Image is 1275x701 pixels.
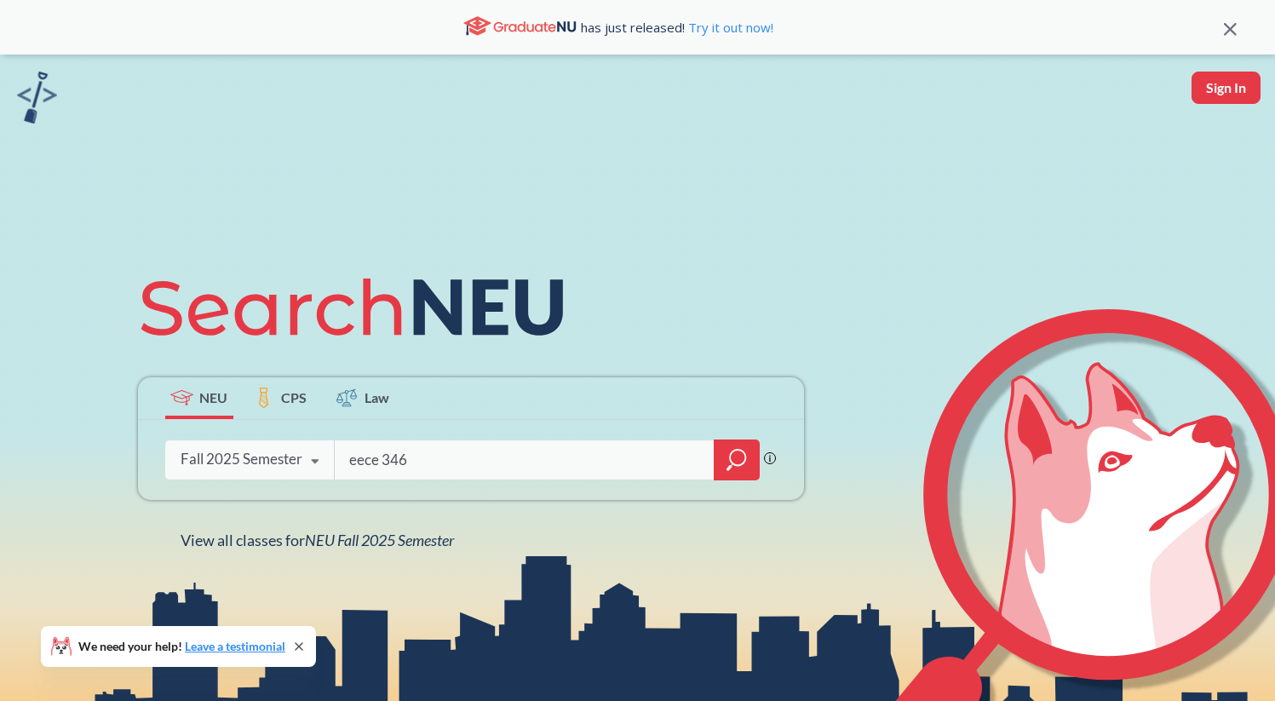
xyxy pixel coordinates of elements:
span: View all classes for [181,531,454,549]
a: Try it out now! [685,19,773,36]
button: Sign In [1192,72,1261,104]
div: magnifying glass [714,440,760,480]
span: has just released! [581,18,773,37]
span: CPS [281,388,307,407]
span: NEU Fall 2025 Semester [305,531,454,549]
span: NEU [199,388,227,407]
input: Class, professor, course number, "phrase" [347,442,702,478]
a: sandbox logo [17,72,57,129]
span: We need your help! [78,641,285,652]
img: sandbox logo [17,72,57,124]
a: Leave a testimonial [185,639,285,653]
div: Fall 2025 Semester [181,450,302,468]
span: Law [365,388,389,407]
svg: magnifying glass [727,448,747,472]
